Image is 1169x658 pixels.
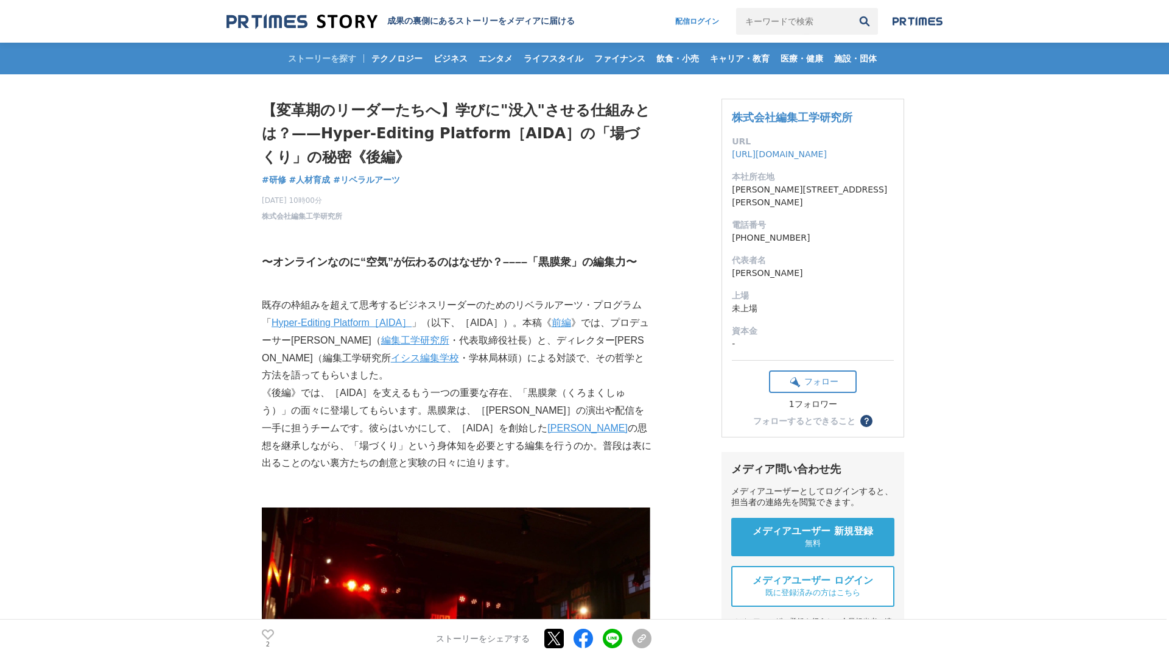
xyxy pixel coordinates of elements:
[705,43,774,74] a: キャリア・教育
[519,43,588,74] a: ライフスタイル
[262,99,651,169] h1: 【変革期のリーダーたちへ】学びに"没入"させる仕組みとは？——Hyper-Editing Platform［AIDA］の「場づくり」の秘密《後編》
[429,53,472,64] span: ビジネス
[731,462,894,476] div: メディア問い合わせ先
[262,642,274,648] p: 2
[262,211,342,222] a: 株式会社編集工学研究所
[732,254,894,267] dt: 代表者名
[776,53,828,64] span: 医療・健康
[732,289,894,302] dt: 上場
[262,297,651,384] p: 既存の枠組みを超えて思考するビジネスリーダーのためのリベラルアーツ・プログラム「 」（以下、［AIDA］）。本稿《 》では、プロデューサー[PERSON_NAME]（ ・代表取締役社長）と、ディ...
[731,518,894,556] a: メディアユーザー 新規登録 無料
[272,317,412,328] a: Hyper-Editing Platform［AIDA］
[860,415,872,427] button: ？
[381,335,449,345] a: 編集工学研究所
[769,399,857,410] div: 1フォロワー
[429,43,472,74] a: ビジネス
[651,53,704,64] span: 飲食・小売
[732,302,894,315] dd: 未上場
[753,525,873,538] span: メディアユーザー 新規登録
[262,195,342,206] span: [DATE] 10時00分
[732,219,894,232] dt: 電話番号
[589,53,650,64] span: ファイナンス
[289,174,331,186] a: #人材育成
[829,43,882,74] a: 施設・団体
[436,634,530,645] p: ストーリーをシェアする
[805,538,821,549] span: 無料
[862,417,871,425] span: ？
[226,13,575,30] a: 成果の裏側にあるストーリーをメディアに届ける 成果の裏側にあるストーリーをメディアに届ける
[262,174,286,185] span: #研修
[765,587,860,598] span: 既に登録済みの方はこちら
[732,267,894,280] dd: [PERSON_NAME]
[387,16,575,27] h2: 成果の裏側にあるストーリーをメディアに届ける
[367,43,427,74] a: テクノロジー
[753,417,855,425] div: フォローするとできること
[732,171,894,183] dt: 本社所在地
[851,8,878,35] button: 検索
[474,53,518,64] span: エンタメ
[769,370,857,393] button: フォロー
[552,317,571,328] a: 前編
[474,43,518,74] a: エンタメ
[367,53,427,64] span: テクノロジー
[732,232,894,244] dd: [PHONE_NUMBER]
[732,338,894,350] dd: -
[547,423,628,433] a: [PERSON_NAME]
[829,53,882,64] span: 施設・団体
[289,174,331,185] span: #人材育成
[333,174,400,185] span: #リベラルアーツ
[663,8,731,35] a: 配信ログイン
[776,43,828,74] a: 医療・健康
[262,253,651,271] h3: 〜オンラインなのに“空気”が伝わるのはなぜか？––––「黒膜衆」の編集力〜
[705,53,774,64] span: キャリア・教育
[651,43,704,74] a: 飲食・小売
[391,353,459,363] a: イシス編集学校
[893,16,943,26] img: prtimes
[731,566,894,607] a: メディアユーザー ログイン 既に登録済みの方はこちら
[732,325,894,338] dt: 資本金
[333,174,400,186] a: #リベラルアーツ
[731,486,894,508] div: メディアユーザーとしてログインすると、担当者の連絡先を閲覧できます。
[262,384,651,472] p: 《後編》では、［AIDA］を支えるもう一つの重要な存在、「黒膜衆（くろまくしゅう）」の面々に登場してもらいます。黒膜衆は、［[PERSON_NAME]］の演出や配信を一手に担うチームです。彼らは...
[226,13,377,30] img: 成果の裏側にあるストーリーをメディアに届ける
[753,575,873,587] span: メディアユーザー ログイン
[262,174,286,186] a: #研修
[732,183,894,209] dd: [PERSON_NAME][STREET_ADDRESS][PERSON_NAME]
[732,149,827,159] a: [URL][DOMAIN_NAME]
[736,8,851,35] input: キーワードで検索
[589,43,650,74] a: ファイナンス
[519,53,588,64] span: ライフスタイル
[732,135,894,148] dt: URL
[732,111,852,124] a: 株式会社編集工学研究所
